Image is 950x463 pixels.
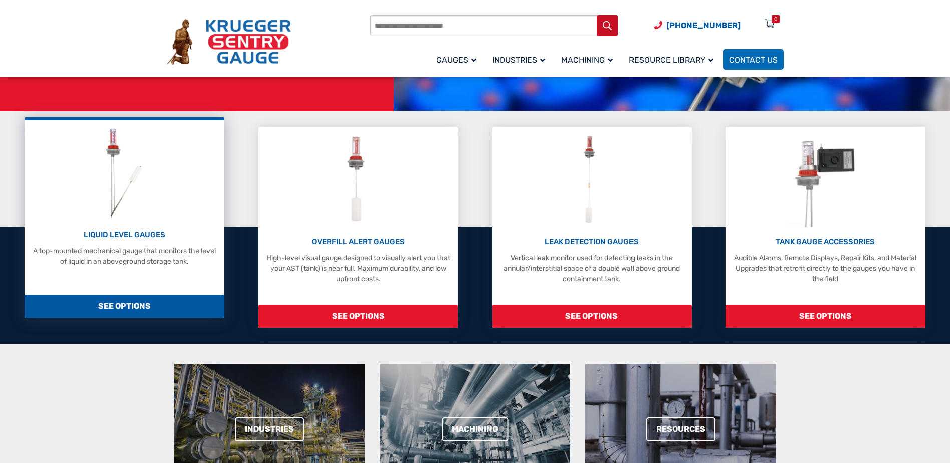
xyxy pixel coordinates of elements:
[486,48,555,71] a: Industries
[30,246,219,267] p: A top-mounted mechanical gauge that monitors the level of liquid in an aboveground storage tank.
[497,253,687,284] p: Vertical leak monitor used for detecting leaks in the annular/interstitial space of a double wall...
[492,127,692,328] a: Leak Detection Gauges LEAK DETECTION GAUGES Vertical leak monitor used for detecting leaks in the...
[492,55,545,65] span: Industries
[442,417,508,441] a: Machining
[726,305,925,328] span: SEE OPTIONS
[258,305,458,328] span: SEE OPTIONS
[731,253,920,284] p: Audible Alarms, Remote Displays, Repair Kits, and Material Upgrades that retrofit directly to the...
[430,48,486,71] a: Gauges
[729,55,778,65] span: Contact Us
[654,19,741,32] a: Phone Number (920) 434-8860
[492,305,692,328] span: SEE OPTIONS
[336,132,381,227] img: Overfill Alert Gauges
[497,236,687,248] p: LEAK DETECTION GAUGES
[561,55,613,65] span: Machining
[258,127,458,328] a: Overfill Alert Gauges OVERFILL ALERT GAUGES High-level visual gauge designed to visually alert yo...
[263,236,453,248] p: OVERFILL ALERT GAUGES
[726,127,925,328] a: Tank Gauge Accessories TANK GAUGE ACCESSORIES Audible Alarms, Remote Displays, Repair Kits, and M...
[572,132,611,227] img: Leak Detection Gauges
[646,417,715,441] a: Resources
[98,125,151,220] img: Liquid Level Gauges
[774,15,777,23] div: 0
[723,49,784,70] a: Contact Us
[30,229,219,241] p: LIQUID LEVEL GAUGES
[666,21,741,30] span: [PHONE_NUMBER]
[235,417,304,441] a: Industries
[167,19,291,65] img: Krueger Sentry Gauge
[263,253,453,284] p: High-level visual gauge designed to visually alert you that your AST (tank) is near full. Maximum...
[629,55,713,65] span: Resource Library
[623,48,723,71] a: Resource Library
[555,48,623,71] a: Machining
[25,117,224,318] a: Liquid Level Gauges LIQUID LEVEL GAUGES A top-mounted mechanical gauge that monitors the level of...
[785,132,866,227] img: Tank Gauge Accessories
[436,55,476,65] span: Gauges
[731,236,920,248] p: TANK GAUGE ACCESSORIES
[25,295,224,318] span: SEE OPTIONS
